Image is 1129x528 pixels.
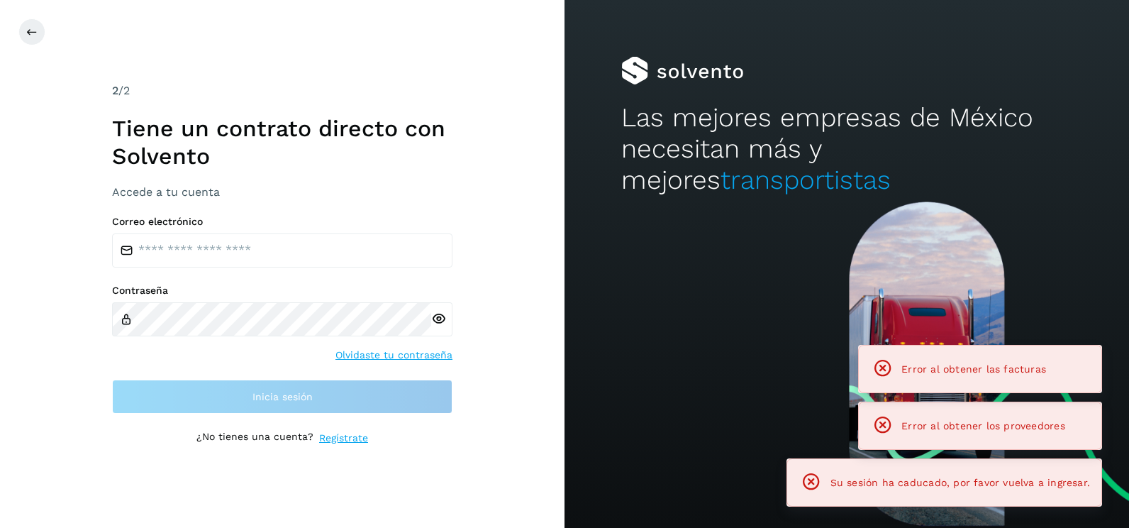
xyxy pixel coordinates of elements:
label: Contraseña [112,285,452,297]
span: transportistas [721,165,891,195]
span: Error al obtener las facturas [901,363,1046,375]
h2: Las mejores empresas de México necesitan más y mejores [621,102,1073,197]
span: Error al obtener los proveedores [901,420,1065,431]
span: Su sesión ha caducado, por favor vuelva a ingresar. [830,477,1090,488]
div: /2 [112,82,452,99]
span: Inicia sesión [252,392,313,402]
h1: Tiene un contrato directo con Solvento [112,115,452,170]
span: 2 [112,84,118,97]
button: Inicia sesión [112,380,452,414]
h3: Accede a tu cuenta [112,185,452,199]
a: Olvidaste tu contraseña [335,348,452,363]
label: Correo electrónico [112,216,452,228]
a: Regístrate [319,431,368,446]
p: ¿No tienes una cuenta? [196,431,313,446]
